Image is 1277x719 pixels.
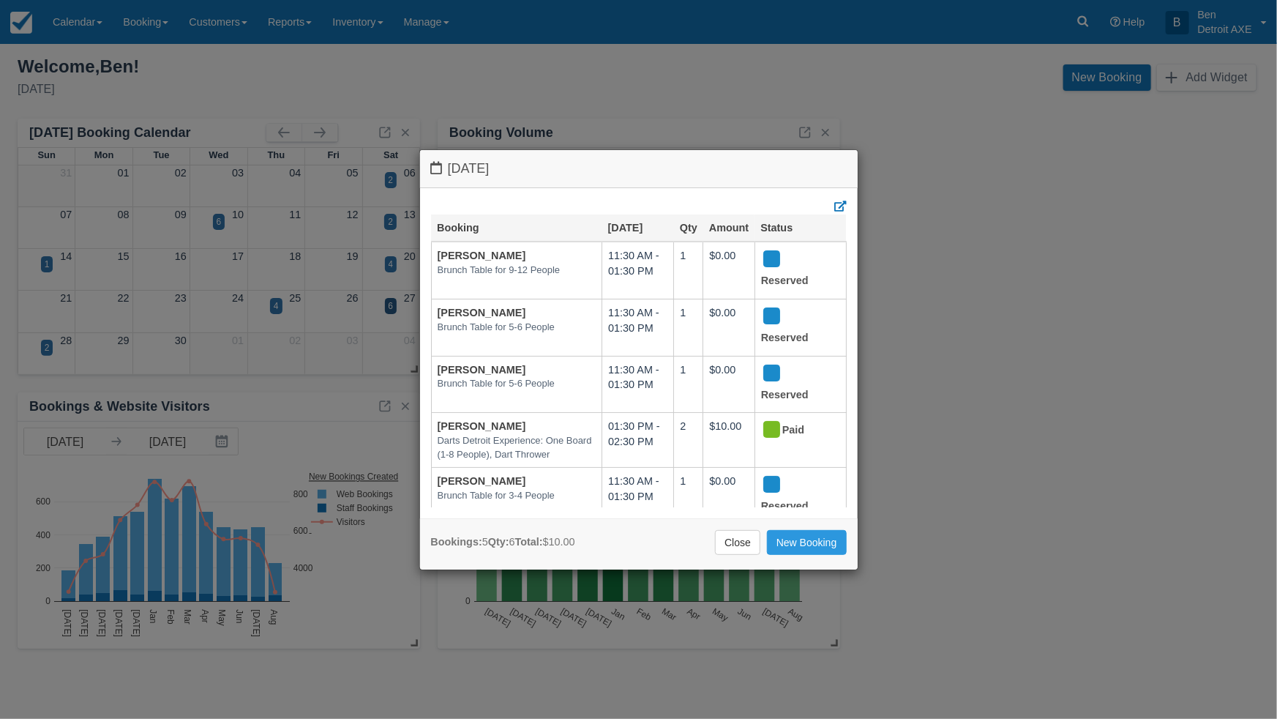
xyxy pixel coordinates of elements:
[761,419,827,442] div: Paid
[674,413,703,468] td: 2
[438,307,526,318] a: [PERSON_NAME]
[438,321,596,335] em: Brunch Table for 5-6 People
[602,356,674,413] td: 11:30 AM - 01:30 PM
[602,413,674,468] td: 01:30 PM - 02:30 PM
[680,222,697,234] a: Qty
[438,264,596,277] em: Brunch Table for 9-12 People
[761,248,827,293] div: Reserved
[602,299,674,356] td: 11:30 AM - 01:30 PM
[437,222,479,234] a: Booking
[715,530,760,555] a: Close
[602,468,674,525] td: 11:30 AM - 01:30 PM
[488,536,509,548] strong: Qty:
[608,222,643,234] a: [DATE]
[431,161,847,176] h4: [DATE]
[515,536,543,548] strong: Total:
[674,356,703,413] td: 1
[709,222,749,234] a: Amount
[438,364,526,376] a: [PERSON_NAME]
[674,242,703,299] td: 1
[703,242,754,299] td: $0.00
[438,420,526,432] a: [PERSON_NAME]
[761,362,827,407] div: Reserved
[703,468,754,525] td: $0.00
[703,413,754,468] td: $10.00
[767,530,847,555] a: New Booking
[761,305,827,350] div: Reserved
[703,356,754,413] td: $0.00
[703,299,754,356] td: $0.00
[438,250,526,261] a: [PERSON_NAME]
[438,489,596,503] em: Brunch Table for 3-4 People
[760,222,793,234] a: Status
[431,536,482,548] strong: Bookings:
[438,377,596,391] em: Brunch Table for 5-6 People
[438,475,526,487] a: [PERSON_NAME]
[602,242,674,299] td: 11:30 AM - 01:30 PM
[674,299,703,356] td: 1
[674,468,703,525] td: 1
[438,434,596,461] em: Darts Detroit Experience: One Board (1-8 People), Dart Thrower
[761,474,827,518] div: Reserved
[431,534,575,550] div: 5 6 $10.00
